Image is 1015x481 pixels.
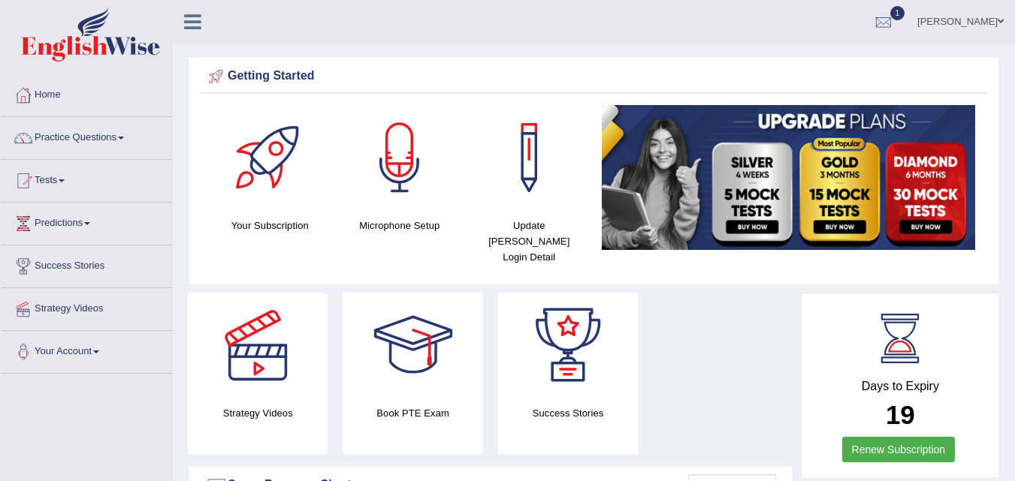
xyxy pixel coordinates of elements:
a: Home [1,74,172,112]
h4: Strategy Videos [188,405,328,421]
a: Success Stories [1,245,172,283]
h4: Update [PERSON_NAME] Login Detail [472,218,587,265]
h4: Success Stories [498,405,638,421]
a: Renew Subscription [842,437,956,462]
b: 19 [886,400,915,429]
div: Getting Started [205,65,983,88]
h4: Your Subscription [213,218,328,233]
h4: Days to Expiry [818,380,983,393]
img: small5.jpg [602,105,976,250]
a: Practice Questions [1,117,172,155]
h4: Book PTE Exam [343,405,482,421]
a: Strategy Videos [1,288,172,326]
a: Tests [1,160,172,197]
h4: Microphone Setup [343,218,458,233]
a: Predictions [1,203,172,240]
a: Your Account [1,331,172,368]
span: 1 [890,6,905,20]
